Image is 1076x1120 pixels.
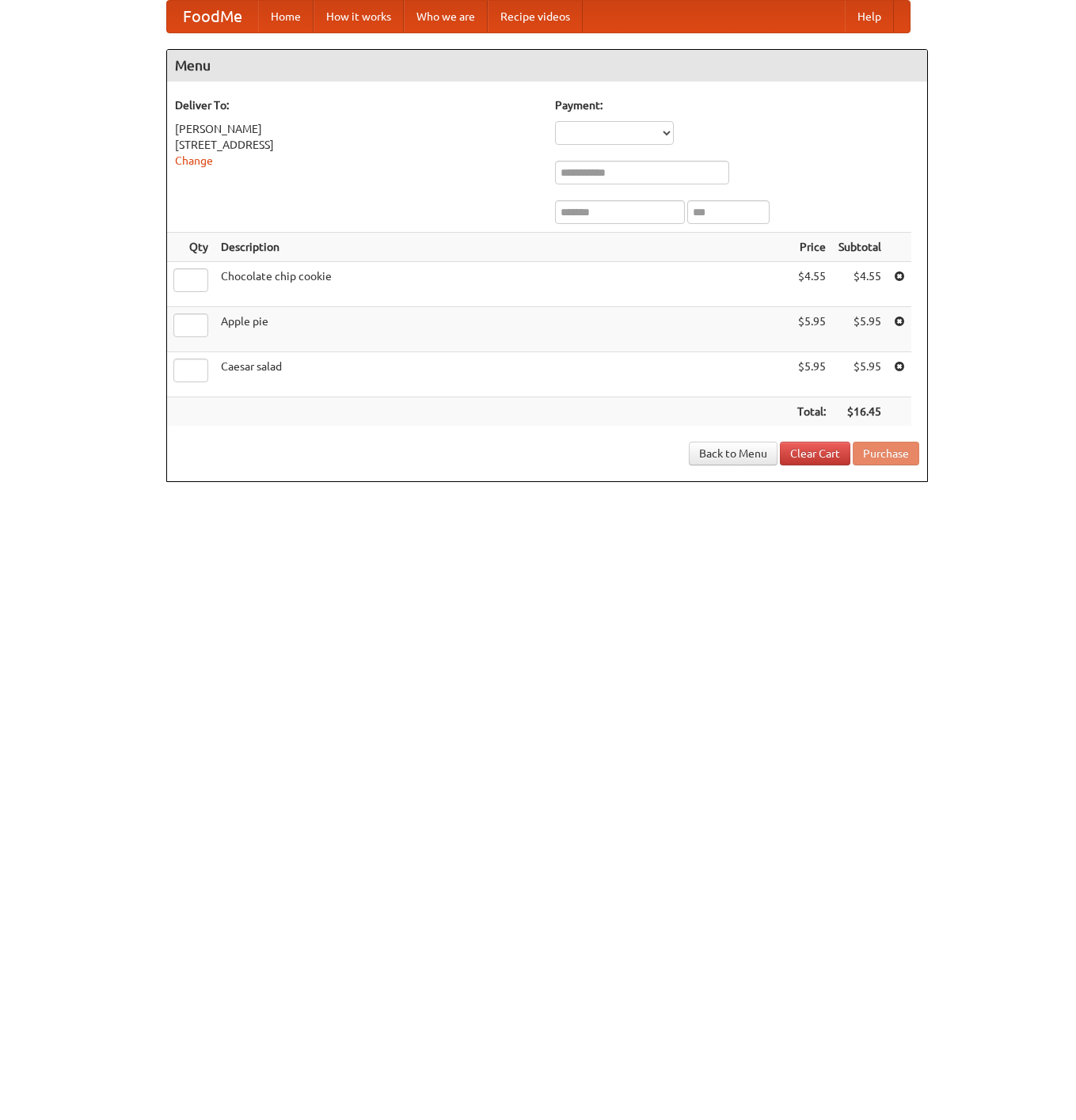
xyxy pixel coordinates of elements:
[791,233,832,262] th: Price
[832,352,888,397] td: $5.95
[689,442,778,465] a: Back to Menu
[791,352,832,397] td: $5.95
[167,1,258,32] a: FoodMe
[215,307,791,352] td: Apple pie
[832,397,888,427] th: $16.45
[488,1,583,32] a: Recipe videos
[791,397,832,427] th: Total:
[791,307,832,352] td: $5.95
[215,352,791,397] td: Caesar salad
[167,50,927,82] h4: Menu
[832,307,888,352] td: $5.95
[175,154,213,167] a: Change
[175,97,539,113] h5: Deliver To:
[845,1,894,32] a: Help
[175,137,539,153] div: [STREET_ADDRESS]
[215,262,791,307] td: Chocolate chip cookie
[215,233,791,262] th: Description
[258,1,314,32] a: Home
[791,262,832,307] td: $4.55
[167,233,215,262] th: Qty
[780,442,850,465] a: Clear Cart
[832,262,888,307] td: $4.55
[853,442,919,465] button: Purchase
[832,233,888,262] th: Subtotal
[555,97,919,113] h5: Payment:
[404,1,488,32] a: Who we are
[175,121,539,137] div: [PERSON_NAME]
[314,1,404,32] a: How it works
